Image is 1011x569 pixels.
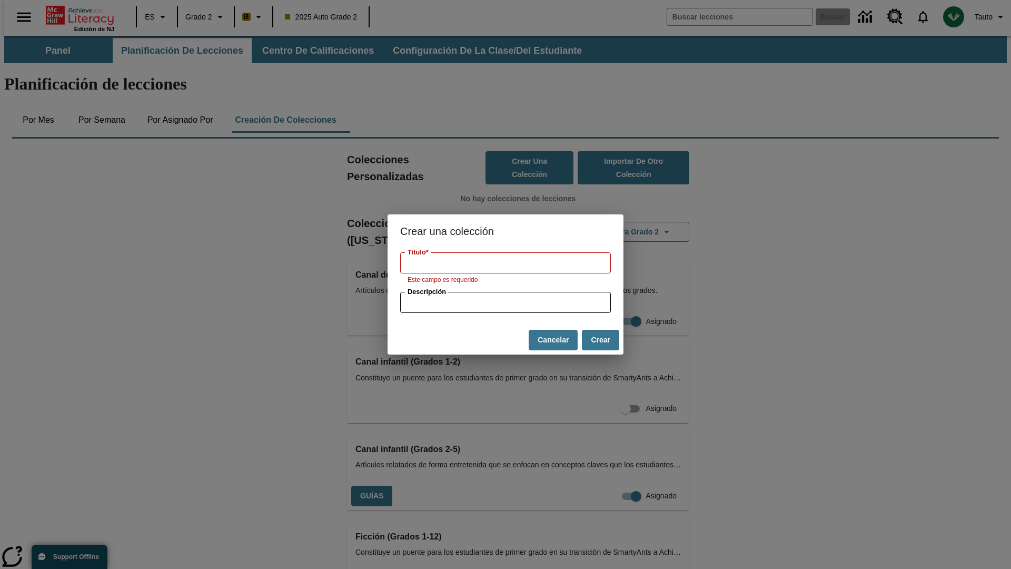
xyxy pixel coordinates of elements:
h2: Crear una colección [388,214,623,248]
button: Cancelar [529,330,578,350]
p: Este campo es requerido [408,275,603,286]
button: Crear [582,330,619,350]
label: Tí­tulo [408,248,429,257]
label: Descripción [408,287,446,297]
